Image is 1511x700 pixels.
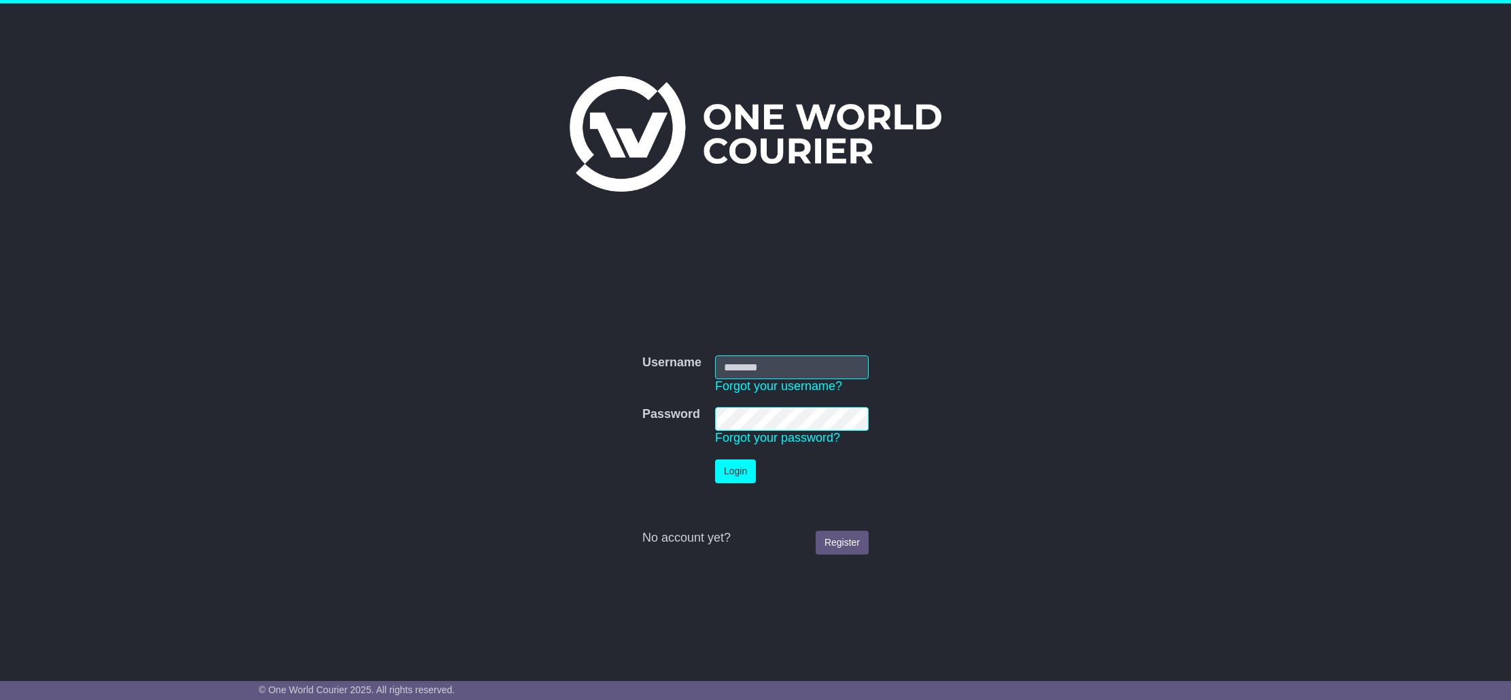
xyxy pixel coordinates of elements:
[715,379,842,393] a: Forgot your username?
[642,407,700,422] label: Password
[642,531,869,546] div: No account yet?
[570,76,941,192] img: One World
[816,531,869,555] a: Register
[715,459,756,483] button: Login
[259,684,455,695] span: © One World Courier 2025. All rights reserved.
[642,355,701,370] label: Username
[715,431,840,444] a: Forgot your password?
